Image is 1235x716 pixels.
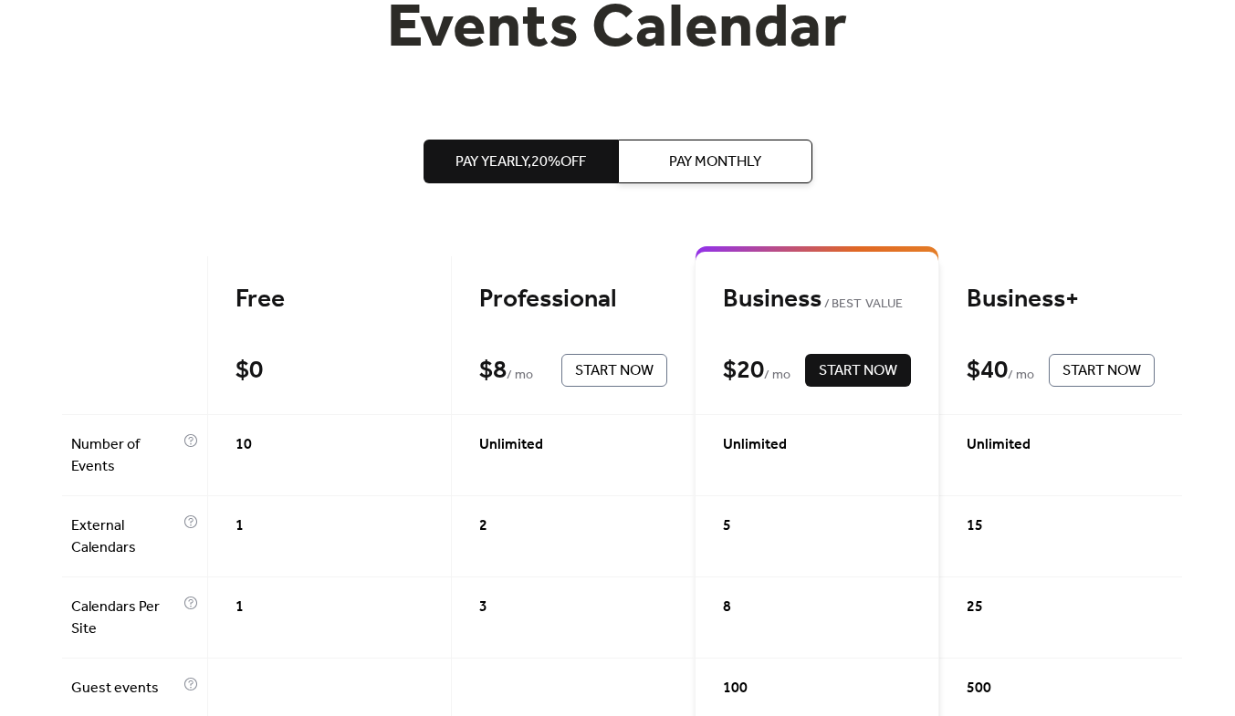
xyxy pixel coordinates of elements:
span: Unlimited [723,434,787,456]
span: / mo [507,365,533,387]
span: 15 [967,515,983,537]
span: Calendars Per Site [71,597,179,640]
span: Guest events [71,678,179,700]
button: Start Now [805,354,911,387]
span: 25 [967,597,983,618]
span: Start Now [1062,360,1141,382]
span: / mo [764,365,790,387]
span: 100 [723,678,748,700]
span: / mo [1008,365,1034,387]
span: Unlimited [967,434,1031,456]
span: Start Now [575,360,654,382]
span: Unlimited [479,434,543,456]
div: Professional [479,284,667,316]
div: Business [723,284,911,316]
span: 1 [235,515,244,537]
span: Number of Events [71,434,179,478]
div: $ 20 [723,355,764,387]
div: $ 0 [235,355,263,387]
span: 2 [479,515,487,537]
button: Start Now [561,354,667,387]
span: 8 [723,597,731,618]
button: Pay Monthly [618,140,812,183]
span: 1 [235,597,244,618]
button: Start Now [1049,354,1155,387]
span: Pay Monthly [669,151,761,173]
span: Pay Yearly, 20% off [455,151,586,173]
span: Start Now [819,360,897,382]
div: Business+ [967,284,1155,316]
span: 10 [235,434,252,456]
div: $ 40 [967,355,1008,387]
div: $ 8 [479,355,507,387]
div: Free [235,284,424,316]
span: 5 [723,515,731,537]
button: Pay Yearly,20%off [424,140,618,183]
span: 3 [479,597,487,618]
span: BEST VALUE [822,294,903,316]
span: External Calendars [71,515,179,559]
span: 500 [967,678,991,700]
